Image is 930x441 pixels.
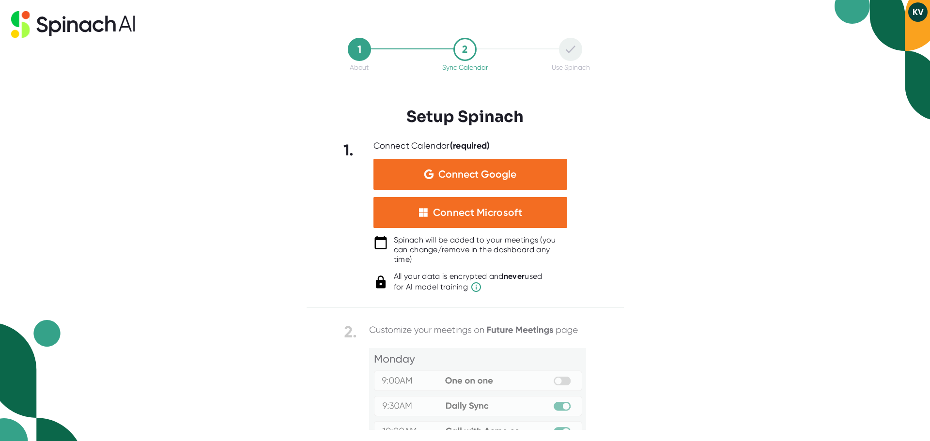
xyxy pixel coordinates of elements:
div: About [350,63,369,71]
div: 2 [453,38,477,61]
div: Connect Microsoft [433,206,522,219]
div: Use Spinach [552,63,590,71]
img: Aehbyd4JwY73AAAAAElFTkSuQmCC [424,169,434,179]
div: 1 [348,38,371,61]
b: never [504,272,525,281]
b: 1. [343,141,354,159]
img: microsoft-white-squares.05348b22b8389b597c576c3b9d3cf43b.svg [418,208,428,217]
h3: Setup Spinach [406,107,524,126]
div: Sync Calendar [442,63,488,71]
span: for AI model training [394,281,542,293]
div: All your data is encrypted and used [394,272,542,293]
div: Connect Calendar [373,140,490,152]
button: KV [908,2,928,22]
div: Spinach will be added to your meetings (you can change/remove in the dashboard any time) [394,235,567,264]
b: (required) [450,140,490,151]
span: Connect Google [438,169,516,179]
